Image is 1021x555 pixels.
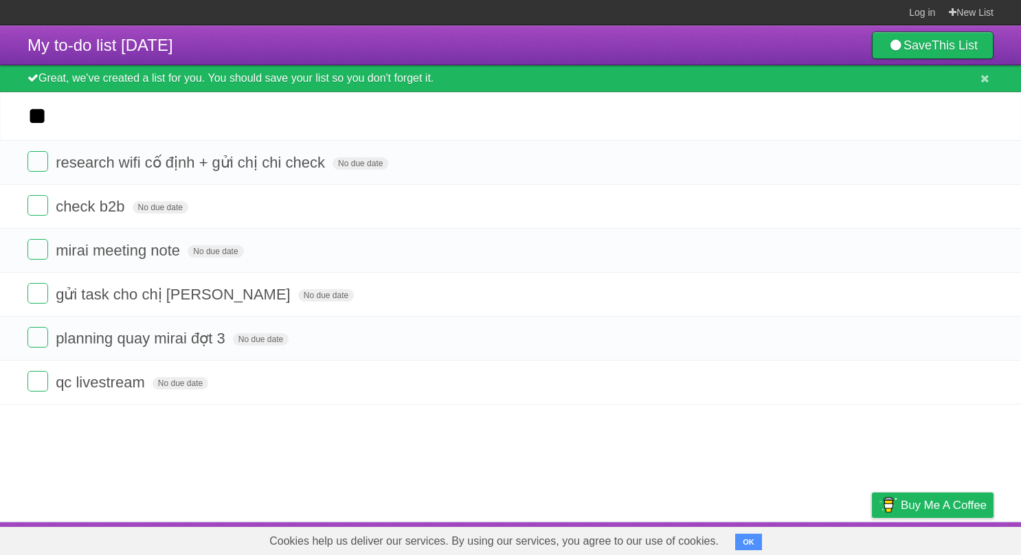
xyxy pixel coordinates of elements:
[153,377,208,389] span: No due date
[56,242,183,259] span: mirai meeting note
[932,38,978,52] b: This List
[333,157,388,170] span: No due date
[56,286,294,303] span: gửi task cho chị [PERSON_NAME]
[133,201,188,214] span: No due date
[298,289,354,302] span: No due date
[56,198,128,215] span: check b2b
[27,239,48,260] label: Done
[807,525,838,552] a: Terms
[872,492,994,518] a: Buy me a coffee
[27,283,48,304] label: Done
[256,528,732,555] span: Cookies help us deliver our services. By using our services, you agree to our use of cookies.
[56,330,229,347] span: planning quay mirai đợt 3
[735,534,762,550] button: OK
[27,371,48,392] label: Done
[56,154,328,171] span: research wifi cố định + gửi chị chi check
[188,245,243,258] span: No due date
[27,151,48,172] label: Done
[734,525,790,552] a: Developers
[907,525,994,552] a: Suggest a feature
[854,525,890,552] a: Privacy
[689,525,718,552] a: About
[27,327,48,348] label: Done
[879,493,897,517] img: Buy me a coffee
[901,493,987,517] span: Buy me a coffee
[872,32,994,59] a: SaveThis List
[56,374,148,391] span: qc livestream
[233,333,289,346] span: No due date
[27,36,173,54] span: My to-do list [DATE]
[27,195,48,216] label: Done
